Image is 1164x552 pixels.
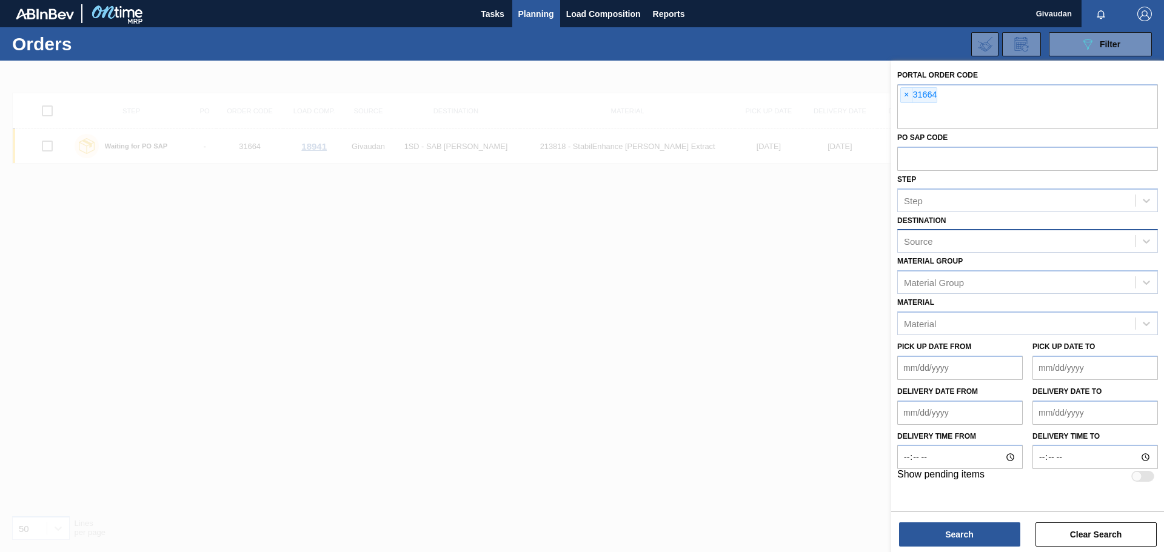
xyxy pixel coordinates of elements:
[971,32,998,56] div: Import Order Negotiation
[1032,356,1158,380] input: mm/dd/yyyy
[897,257,963,265] label: Material Group
[1032,387,1102,396] label: Delivery Date to
[904,278,964,288] div: Material Group
[897,428,1023,445] label: Delivery time from
[897,469,985,484] label: Show pending items
[1032,428,1158,445] label: Delivery time to
[566,7,641,21] span: Load Composition
[897,387,978,396] label: Delivery Date from
[901,88,912,102] span: ×
[480,7,506,21] span: Tasks
[897,133,948,142] label: PO SAP Code
[904,236,933,247] div: Source
[900,87,937,103] div: 31664
[897,342,971,351] label: Pick up Date from
[16,8,74,19] img: TNhmsLtSVTkK8tSr43FrP2fwEKptu5GPRR3wAAAABJRU5ErkJggg==
[1032,401,1158,425] input: mm/dd/yyyy
[897,216,946,225] label: Destination
[897,356,1023,380] input: mm/dd/yyyy
[904,195,923,205] div: Step
[1002,32,1041,56] div: Order Review Request
[1100,39,1120,49] span: Filter
[518,7,554,21] span: Planning
[897,401,1023,425] input: mm/dd/yyyy
[897,71,978,79] label: Portal Order Code
[12,37,193,51] h1: Orders
[1032,342,1095,351] label: Pick up Date to
[1082,5,1120,22] button: Notifications
[1137,7,1152,21] img: Logout
[897,175,916,184] label: Step
[1049,32,1152,56] button: Filter
[897,298,934,307] label: Material
[904,318,936,328] div: Material
[653,7,685,21] span: Reports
